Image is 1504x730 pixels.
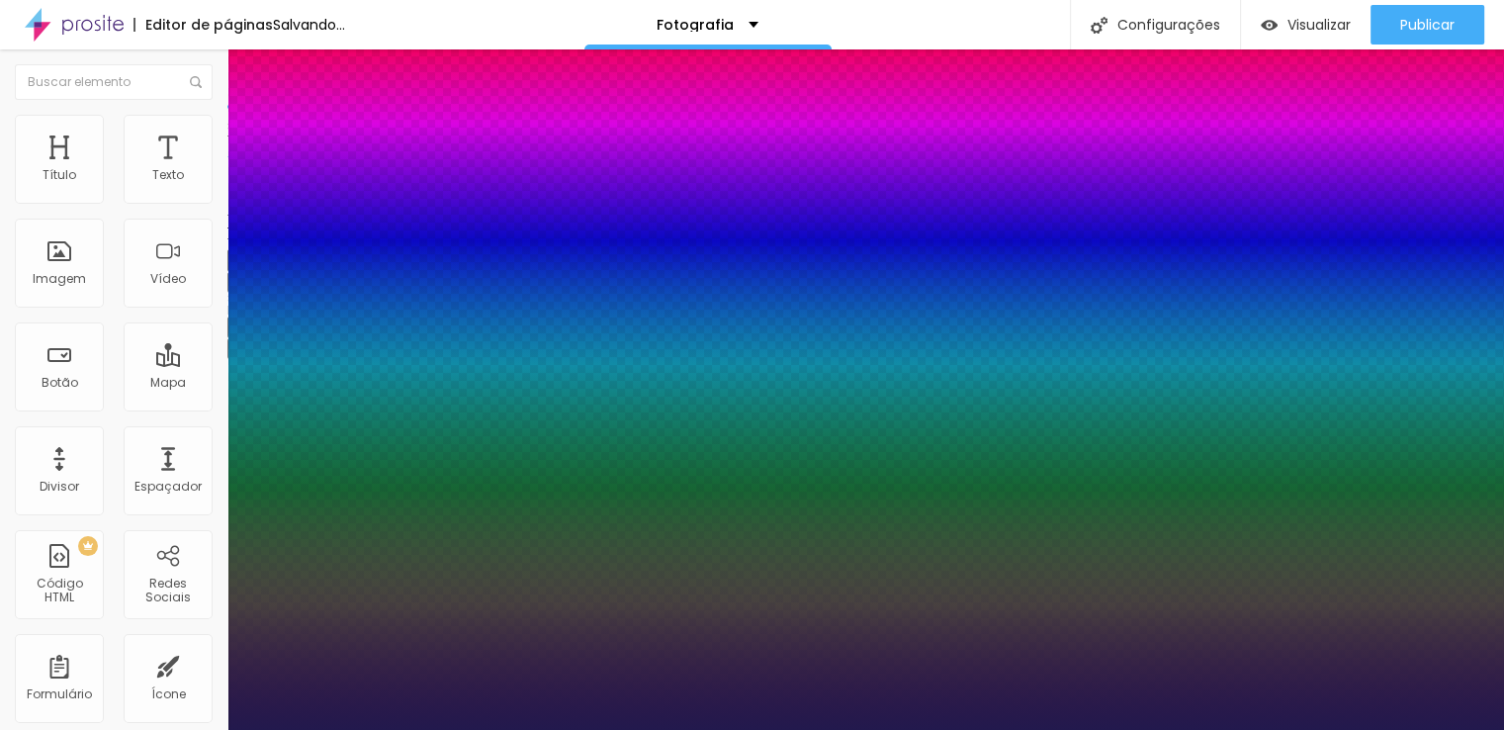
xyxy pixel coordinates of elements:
[134,480,202,494] div: Espaçador
[33,272,86,286] div: Imagem
[1287,17,1351,33] span: Visualizar
[27,687,92,701] div: Formulário
[152,168,184,182] div: Texto
[40,480,79,494] div: Divisor
[150,272,186,286] div: Vídeo
[657,18,734,32] p: Fotografia
[42,376,78,390] div: Botão
[1261,17,1278,34] img: view-1.svg
[190,76,202,88] img: Icone
[133,18,273,32] div: Editor de páginas
[20,577,98,605] div: Código HTML
[1091,17,1107,34] img: Icone
[1400,17,1455,33] span: Publicar
[129,577,207,605] div: Redes Sociais
[1371,5,1484,45] button: Publicar
[273,18,345,32] div: Salvando...
[43,168,76,182] div: Título
[151,687,186,701] div: Ícone
[15,64,213,100] input: Buscar elemento
[1241,5,1371,45] button: Visualizar
[150,376,186,390] div: Mapa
